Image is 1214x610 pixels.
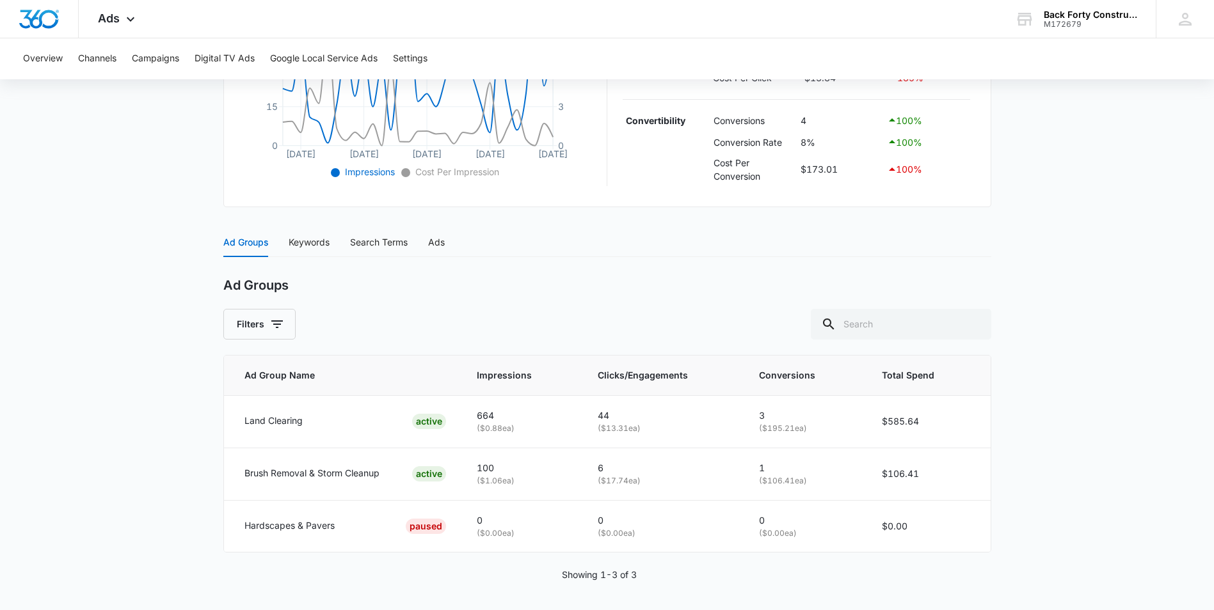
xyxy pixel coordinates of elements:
p: ( $0.88 ea) [477,423,567,435]
div: PAUSED [406,519,446,534]
div: ACTIVE [412,414,446,429]
strong: Convertibility [626,115,685,126]
div: account name [1044,10,1137,20]
div: 100 % [887,113,967,128]
button: Filters [223,309,296,340]
p: ( $0.00 ea) [598,528,729,540]
p: ( $0.00 ea) [759,528,851,540]
p: ( $1.06 ea) [477,475,567,487]
button: Google Local Service Ads [270,38,378,79]
h2: Ad Groups [223,278,289,293]
span: Ad Group Name [244,368,427,382]
tspan: 0 [271,140,277,151]
p: ( $195.21 ea) [759,423,851,435]
span: Impressions [342,166,395,177]
tspan: [DATE] [349,148,378,159]
td: 8% [797,131,884,153]
p: 100 [477,461,567,475]
p: 6 [598,461,729,475]
span: Clicks/Engagements [598,368,710,382]
div: Search Terms [350,235,408,249]
span: Total Spend [882,368,952,382]
p: ( $0.00 ea) [477,528,567,540]
button: Settings [393,38,427,79]
span: Ads [98,12,120,25]
button: Campaigns [132,38,179,79]
p: Showing 1-3 of 3 [562,568,637,582]
div: Ads [428,235,445,249]
td: Cost Per Conversion [710,153,797,186]
p: 0 [759,513,851,528]
tspan: 15 [266,101,277,112]
td: Conversion Rate [710,131,797,153]
span: Conversions [759,368,832,382]
div: Keywords [289,235,330,249]
p: 0 [598,513,729,528]
div: Ad Groups [223,235,268,249]
p: 44 [598,409,729,423]
tspan: [DATE] [475,148,504,159]
p: 3 [759,409,851,423]
input: Search [811,309,991,340]
tspan: 3 [558,101,564,112]
button: Overview [23,38,63,79]
button: Channels [78,38,116,79]
td: $106.41 [867,448,991,500]
span: Cost Per Impression [413,166,499,177]
tspan: 0 [558,140,564,151]
div: ACTIVE [412,466,446,481]
td: $173.01 [797,153,884,186]
p: Brush Removal & Storm Cleanup [244,466,379,480]
p: ( $106.41 ea) [759,475,851,487]
p: Land Clearing [244,414,303,428]
tspan: [DATE] [412,148,442,159]
div: 100 % [887,162,967,177]
span: Impressions [477,368,548,382]
p: 1 [759,461,851,475]
tspan: [DATE] [286,148,315,159]
p: 0 [477,513,567,528]
td: Conversions [710,110,797,132]
p: Hardscapes & Pavers [244,519,335,533]
div: account id [1044,20,1137,29]
div: 100 % [887,134,967,150]
td: 4 [797,110,884,132]
p: 664 [477,409,567,423]
p: ( $17.74 ea) [598,475,729,487]
p: ( $13.31 ea) [598,423,729,435]
tspan: [DATE] [538,148,568,159]
button: Digital TV Ads [195,38,255,79]
td: $0.00 [867,500,991,552]
td: $585.64 [867,395,991,448]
